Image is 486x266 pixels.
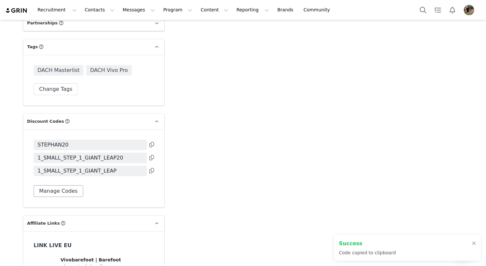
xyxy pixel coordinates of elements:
span: Tags [27,44,38,50]
span: 1_SMALL_STEP_1_GIANT_LEAP20 [38,154,123,162]
span: Partnerships [27,20,58,26]
img: 39fce1b4-7a08-488a-972d-513d0c047b73.jpeg [464,5,474,15]
button: Reporting [233,3,273,17]
button: Messages [119,3,159,17]
span: DACH Vivo Pro [86,65,132,76]
a: Community [300,3,337,17]
img: grin logo [5,7,28,14]
p: Code copied to clipboard [339,249,396,256]
span: Discount Codes [27,118,64,125]
button: Notifications [445,3,460,17]
h3: LINK LIVE EU [34,242,139,249]
span: Affiliate Links [27,220,60,227]
a: Brands [273,3,299,17]
span: 1_SMALL_STEP_1_GIANT_LEAP [38,167,116,175]
body: Rich Text Area. Press ALT-0 for help. [5,5,268,12]
button: Contacts [81,3,118,17]
a: Tasks [431,3,445,17]
button: Change Tags [34,83,78,95]
button: Program [159,3,196,17]
span: DACH Masterlist [34,65,84,76]
h2: Success [339,240,396,247]
button: Search [416,3,430,17]
span: STEPHAN20 [38,141,68,149]
button: Manage Codes [34,185,83,197]
button: Profile [460,5,481,15]
button: Recruitment [34,3,81,17]
button: Content [197,3,232,17]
